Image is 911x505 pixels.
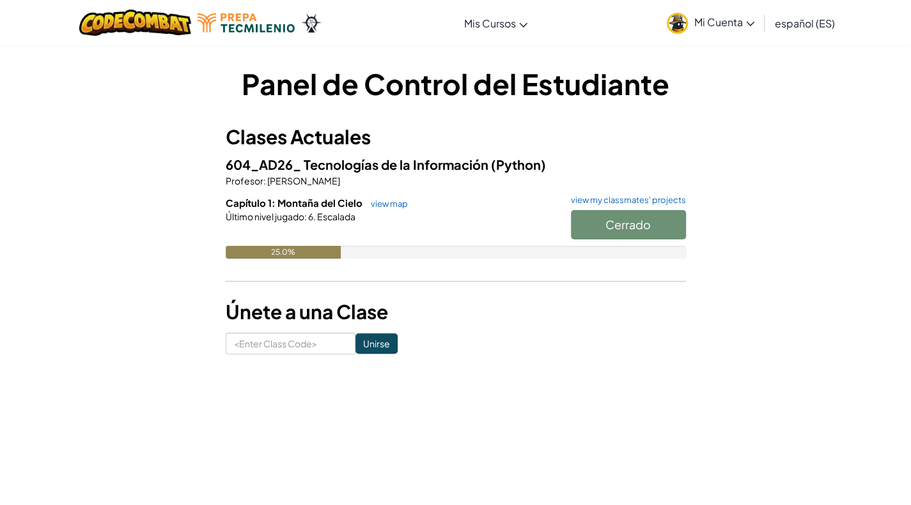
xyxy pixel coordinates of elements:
[226,64,686,103] h1: Panel de Control del Estudiante
[226,298,686,326] h3: Únete a una Clase
[226,211,304,222] span: Último nivel jugado
[226,197,364,209] span: Capítulo 1: Montaña del Cielo
[307,211,316,222] span: 6.
[226,246,341,259] div: 25.0%
[79,10,191,36] img: CodeCombat logo
[226,156,491,172] span: 604_AD26_ Tecnologías de la Información
[226,123,686,151] h3: Clases Actuales
[364,199,408,209] a: view map
[304,211,307,222] span: :
[226,333,355,354] input: <Enter Class Code>
[316,211,355,222] span: Escalada
[775,17,835,30] span: español (ES)
[458,6,534,40] a: Mis Cursos
[263,175,266,186] span: :
[667,13,688,34] img: avatar
[491,156,546,172] span: (Python)
[355,333,398,354] input: Unirse
[226,175,263,186] span: Profesor
[198,13,295,33] img: Tecmilenio logo
[266,175,340,186] span: [PERSON_NAME]
[565,196,686,204] a: view my classmates' projects
[464,17,516,30] span: Mis Cursos
[660,3,761,43] a: Mi Cuenta
[768,6,841,40] a: español (ES)
[301,13,322,33] img: Ozaria
[694,15,754,29] span: Mi Cuenta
